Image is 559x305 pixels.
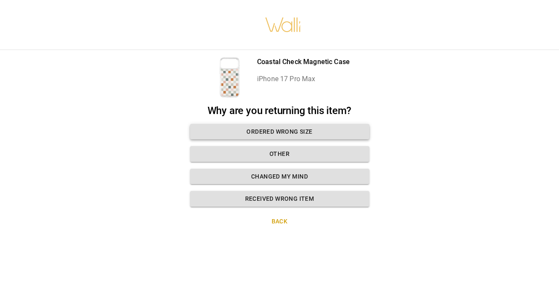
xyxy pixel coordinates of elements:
button: Back [190,214,369,229]
img: walli-inc.myshopify.com [265,6,301,43]
button: Other [190,146,369,162]
button: Received wrong item [190,191,369,207]
p: iPhone 17 Pro Max [257,74,350,84]
h2: Why are you returning this item? [190,105,369,117]
button: Ordered wrong size [190,124,369,140]
button: Changed my mind [190,169,369,185]
p: Coastal Check Magnetic Case [257,57,350,67]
